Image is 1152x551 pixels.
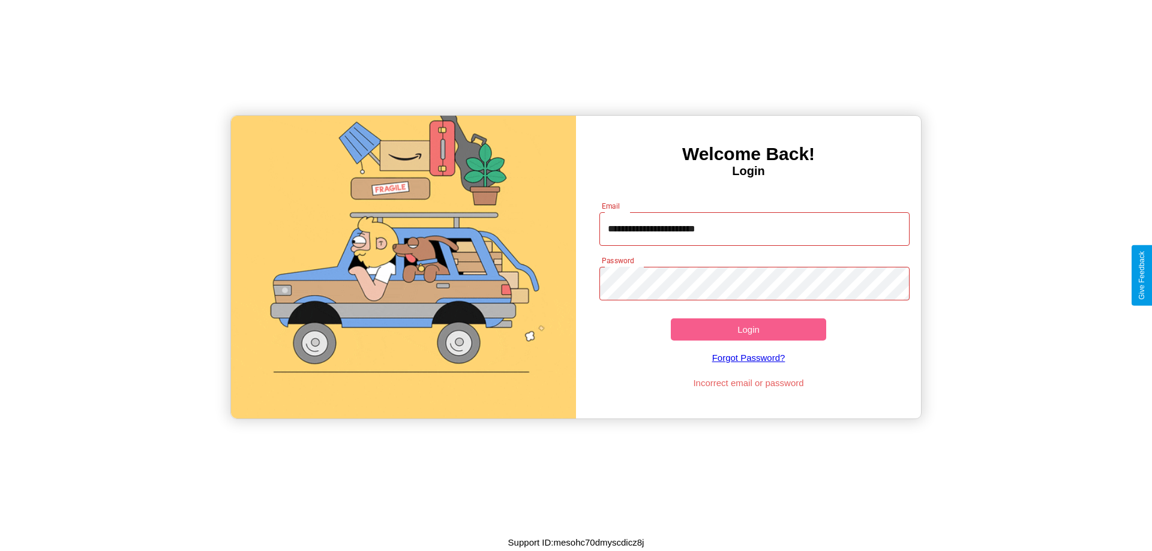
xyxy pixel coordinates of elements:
[593,375,904,391] p: Incorrect email or password
[671,318,826,341] button: Login
[602,255,634,266] label: Password
[593,341,904,375] a: Forgot Password?
[508,534,644,550] p: Support ID: mesohc70dmyscdicz8j
[231,116,576,418] img: gif
[576,164,921,178] h4: Login
[602,201,620,211] label: Email
[576,144,921,164] h3: Welcome Back!
[1138,251,1146,300] div: Give Feedback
